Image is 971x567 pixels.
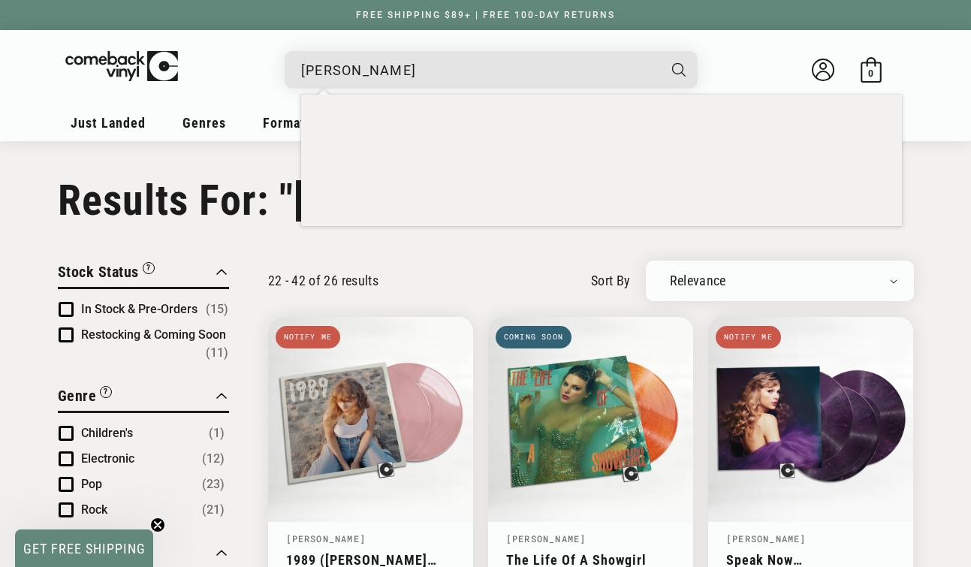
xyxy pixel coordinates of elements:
span: Number of products: (11) [206,344,228,362]
span: Stock Status [58,263,139,281]
span: Number of products: (15) [206,300,228,318]
button: Filter by Genre [58,385,113,411]
p: 22 - 42 of 26 results [268,273,379,288]
label: sort by [591,270,631,291]
button: Search [659,51,699,89]
span: 0 [868,68,873,79]
span: Genre [58,387,97,405]
span: Number of products: (12) [202,450,225,468]
span: Genres [182,115,226,131]
a: FREE SHIPPING $89+ | FREE 100-DAY RETURNS [341,10,630,20]
span: In Stock & Pre-Orders [81,302,198,316]
div: Search [285,51,698,89]
button: Filter by Stock Status [58,261,155,287]
span: Restocking & Coming Soon [81,327,226,342]
span: Formats [263,115,312,131]
span: Rock [81,502,107,517]
span: Just Landed [71,115,146,131]
input: When autocomplete results are available use up and down arrows to review and enter to select [301,55,657,86]
h1: Results For: "[PERSON_NAME]" [58,176,914,225]
span: Children's [81,426,133,440]
a: [PERSON_NAME] [726,532,807,544]
div: GET FREE SHIPPINGClose teaser [15,529,153,567]
span: Number of products: (21) [202,501,225,519]
a: [PERSON_NAME] [506,532,587,544]
span: GET FREE SHIPPING [23,541,146,556]
span: Number of products: (1) [209,424,225,442]
span: Pop [81,477,102,491]
span: Number of products: (23) [202,475,225,493]
span: Electronic [81,451,134,466]
button: Close teaser [150,517,165,532]
a: [PERSON_NAME] [286,532,366,544]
